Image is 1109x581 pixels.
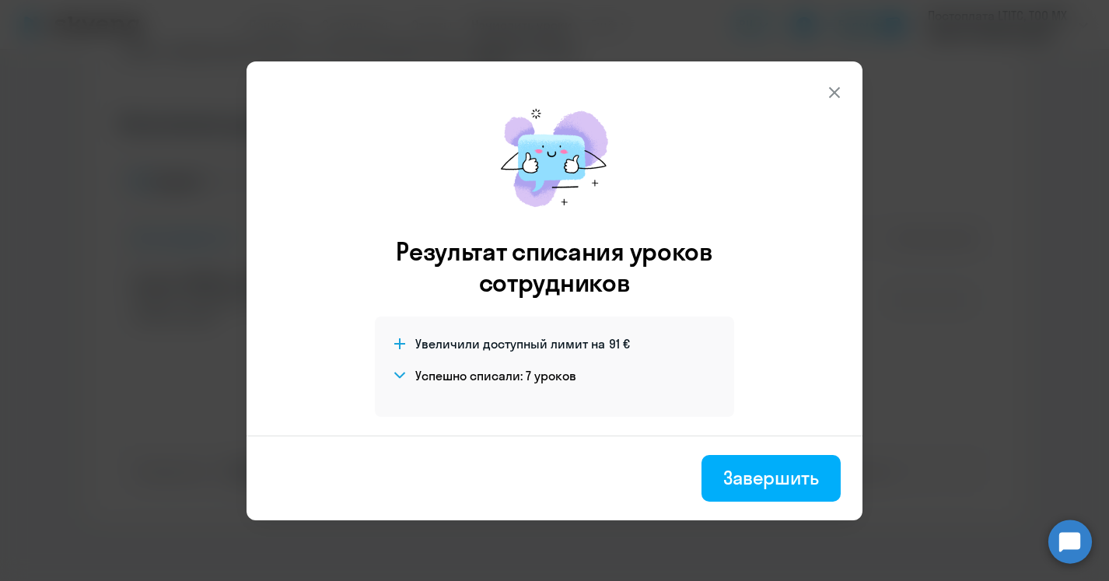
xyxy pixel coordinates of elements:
span: 91 € [609,335,630,352]
button: Завершить [701,455,841,502]
span: Увеличили доступный лимит на [415,335,605,352]
img: mirage-message.png [485,93,624,223]
h3: Результат списания уроков сотрудников [375,236,734,298]
h4: Успешно списали: 7 уроков [415,367,576,384]
div: Завершить [723,465,819,490]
